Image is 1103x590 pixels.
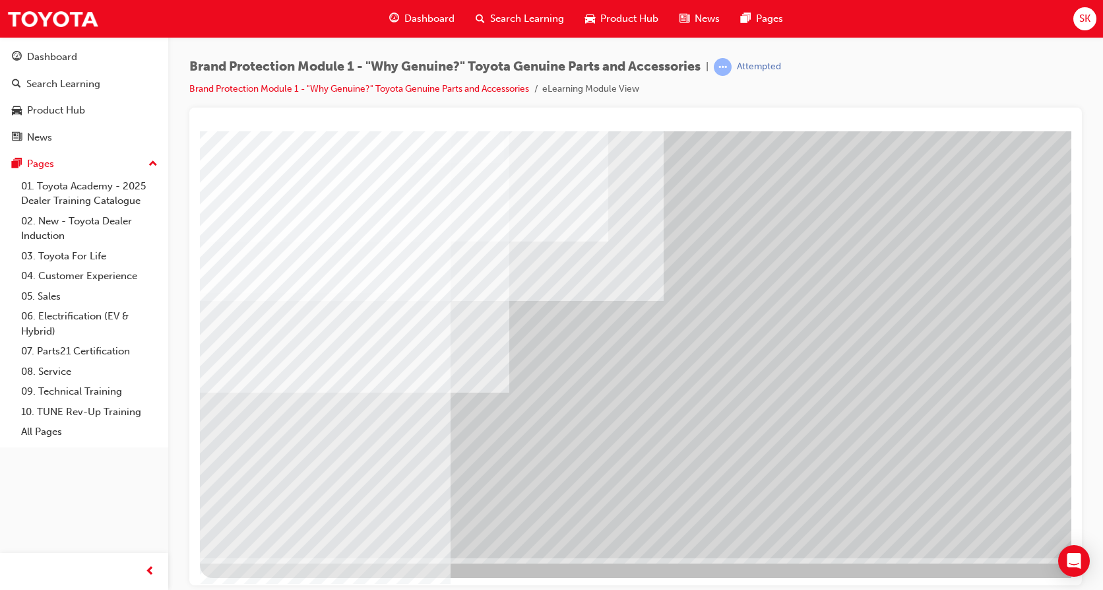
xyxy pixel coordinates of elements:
a: news-iconNews [669,5,730,32]
a: 06. Electrification (EV & Hybrid) [16,306,163,341]
span: Dashboard [404,11,455,26]
div: Attempted [737,61,781,73]
span: search-icon [12,79,21,90]
a: search-iconSearch Learning [465,5,575,32]
span: Search Learning [490,11,564,26]
span: Brand Protection Module 1 - "Why Genuine?" Toyota Genuine Parts and Accessories [189,59,701,75]
a: Search Learning [5,72,163,96]
a: guage-iconDashboard [379,5,465,32]
img: Trak [7,4,99,34]
a: car-iconProduct Hub [575,5,669,32]
span: guage-icon [12,51,22,63]
button: Pages [5,152,163,176]
a: 08. Service [16,362,163,382]
span: prev-icon [145,564,155,580]
span: guage-icon [389,11,399,27]
a: Product Hub [5,98,163,123]
div: Search Learning [26,77,100,92]
span: learningRecordVerb_ATTEMPT-icon [714,58,732,76]
span: news-icon [12,132,22,144]
span: pages-icon [12,158,22,170]
li: eLearning Module View [542,82,639,97]
span: | [706,59,709,75]
a: 04. Customer Experience [16,266,163,286]
a: 09. Technical Training [16,381,163,402]
span: news-icon [679,11,689,27]
span: search-icon [476,11,485,27]
a: 01. Toyota Academy - 2025 Dealer Training Catalogue [16,176,163,211]
a: 02. New - Toyota Dealer Induction [16,211,163,246]
span: up-icon [148,156,158,173]
a: 05. Sales [16,286,163,307]
a: pages-iconPages [730,5,794,32]
span: pages-icon [741,11,751,27]
div: Dashboard [27,49,77,65]
span: car-icon [12,105,22,117]
div: Open Intercom Messenger [1058,545,1090,577]
span: Pages [756,11,783,26]
span: car-icon [585,11,595,27]
a: Dashboard [5,45,163,69]
span: News [695,11,720,26]
a: 10. TUNE Rev-Up Training [16,402,163,422]
div: News [27,130,52,145]
span: SK [1079,11,1090,26]
span: Product Hub [600,11,658,26]
div: Product Hub [27,103,85,118]
button: DashboardSearch LearningProduct HubNews [5,42,163,152]
a: All Pages [16,422,163,442]
a: 07. Parts21 Certification [16,341,163,362]
a: Brand Protection Module 1 - "Why Genuine?" Toyota Genuine Parts and Accessories [189,83,529,94]
div: Pages [27,156,54,172]
button: SK [1073,7,1096,30]
a: 03. Toyota For Life [16,246,163,267]
a: News [5,125,163,150]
